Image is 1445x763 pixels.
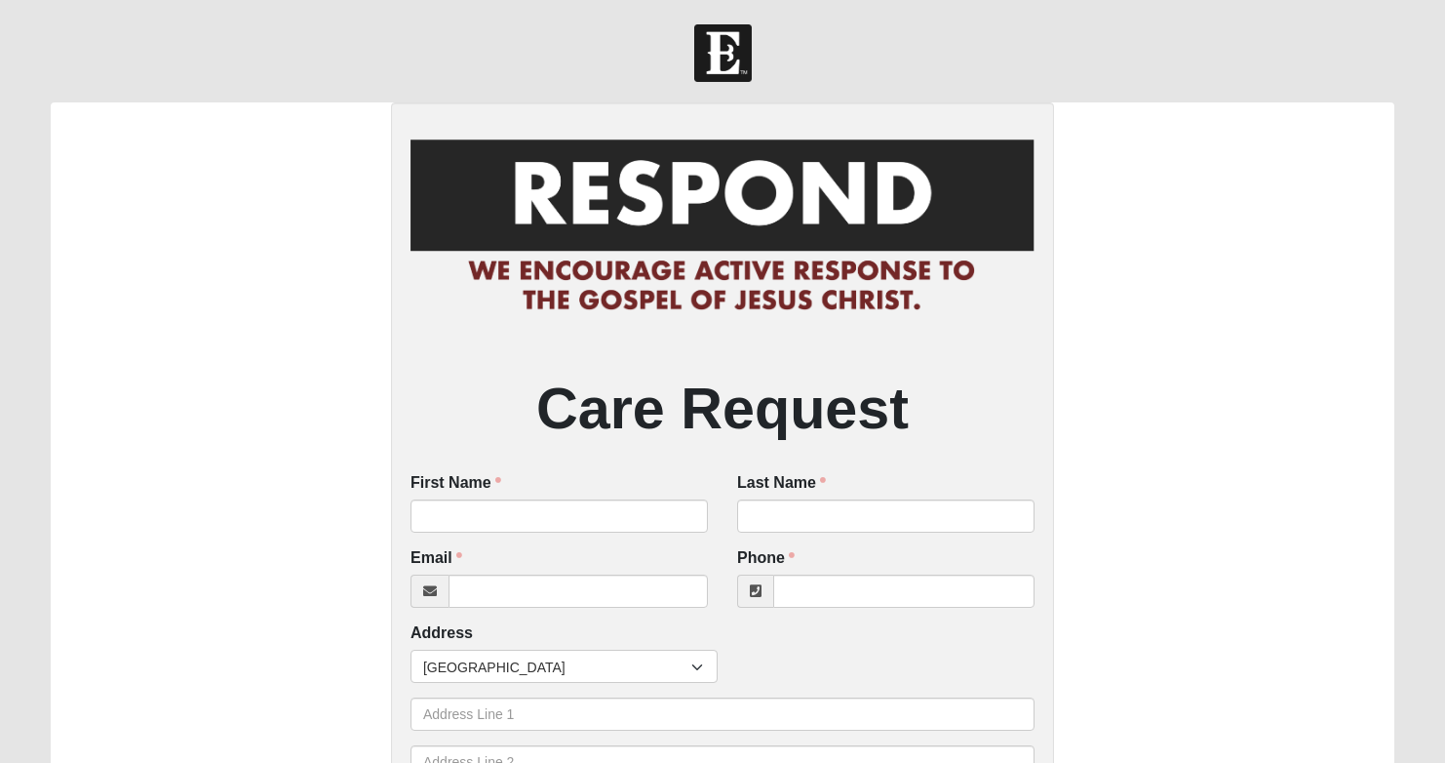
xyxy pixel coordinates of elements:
[737,547,795,570] label: Phone
[694,24,752,82] img: Church of Eleven22 Logo
[410,122,1035,331] img: RespondCardHeader.png
[410,622,473,645] label: Address
[737,472,826,495] label: Last Name
[410,698,1035,731] input: Address Line 1
[410,472,501,495] label: First Name
[423,651,691,684] span: [GEOGRAPHIC_DATA]
[410,547,462,570] label: Email
[410,374,1035,443] h2: Care Request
